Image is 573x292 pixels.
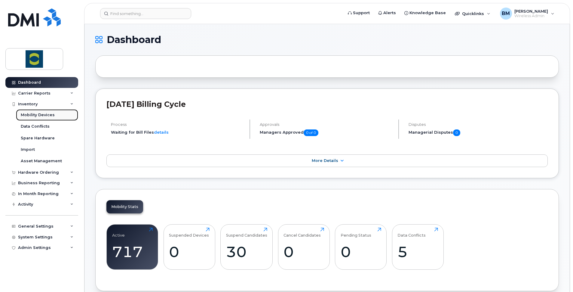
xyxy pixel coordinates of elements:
a: Suspended Devices0 [169,228,210,266]
div: Pending Status [341,228,371,238]
h4: Process [111,122,244,127]
h4: Disputes [409,122,548,127]
h5: Managerial Disputes [409,129,548,136]
div: 30 [226,243,267,261]
h4: Approvals [260,122,393,127]
a: Active717 [112,228,153,266]
div: Data Conflicts [397,228,426,238]
div: Suspend Candidates [226,228,267,238]
div: 0 [169,243,210,261]
h5: Managers Approved [260,129,393,136]
a: Suspend Candidates30 [226,228,267,266]
div: 5 [397,243,438,261]
div: Cancel Candidates [283,228,321,238]
span: Dashboard [107,35,161,44]
div: Suspended Devices [169,228,209,238]
div: Active [112,228,125,238]
span: 0 of 0 [304,129,318,136]
li: Waiting for Bill Files [111,129,244,135]
span: 0 [453,129,460,136]
div: 0 [283,243,324,261]
a: Cancel Candidates0 [283,228,324,266]
span: More Details [312,158,338,163]
a: details [154,130,169,135]
h2: [DATE] Billing Cycle [106,100,548,109]
div: 717 [112,243,153,261]
a: Pending Status0 [341,228,381,266]
a: Data Conflicts5 [397,228,438,266]
div: 0 [341,243,381,261]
